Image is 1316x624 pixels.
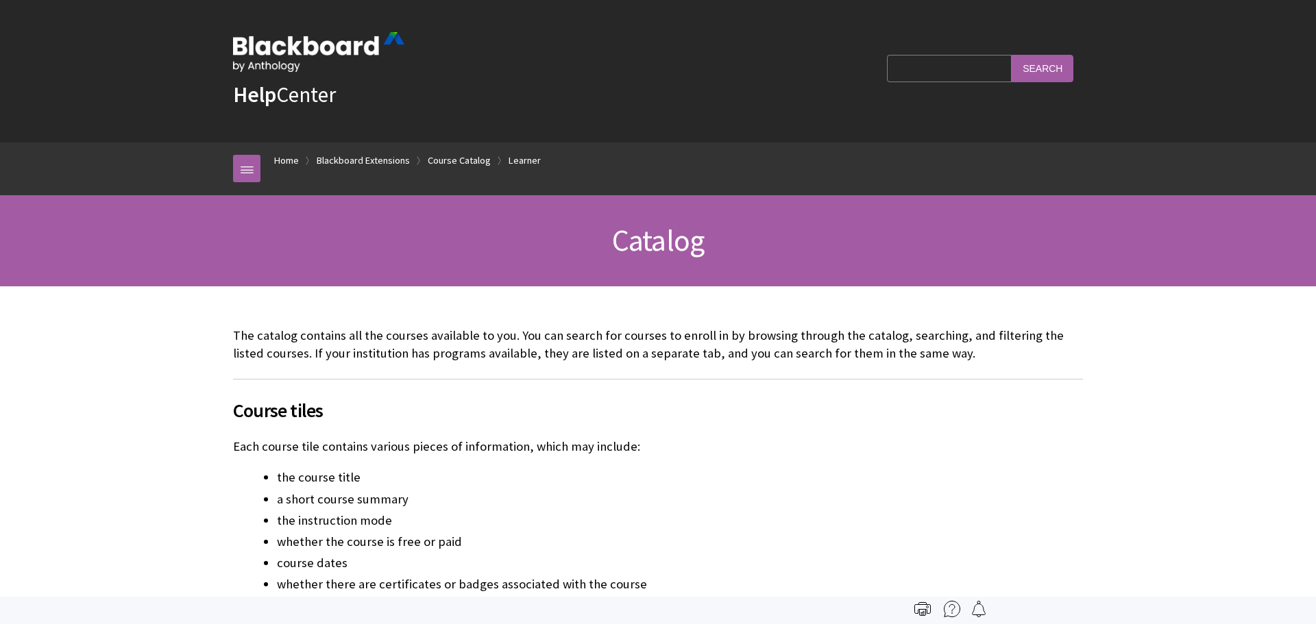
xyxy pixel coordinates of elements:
[971,601,987,617] img: Follow this page
[233,81,336,108] a: HelpCenter
[277,511,1083,530] li: the instruction mode
[612,221,704,259] span: Catalog
[509,152,541,169] a: Learner
[277,468,1083,487] li: the course title
[317,152,410,169] a: Blackboard Extensions
[944,601,960,617] img: More help
[1012,55,1073,82] input: Search
[277,575,1083,594] li: whether there are certificates or badges associated with the course
[233,438,1083,455] p: Each course tile contains various pieces of information, which may include:
[277,490,1083,509] li: a short course summary
[233,32,404,72] img: Blackboard by Anthology
[233,81,276,108] strong: Help
[233,327,1083,362] p: The catalog contains all the courses available to you. You can search for courses to enroll in by...
[914,601,931,617] img: Print
[277,553,1083,573] li: course dates
[274,152,299,169] a: Home
[233,396,1083,425] span: Course tiles
[428,152,491,169] a: Course Catalog
[277,532,1083,551] li: whether the course is free or paid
